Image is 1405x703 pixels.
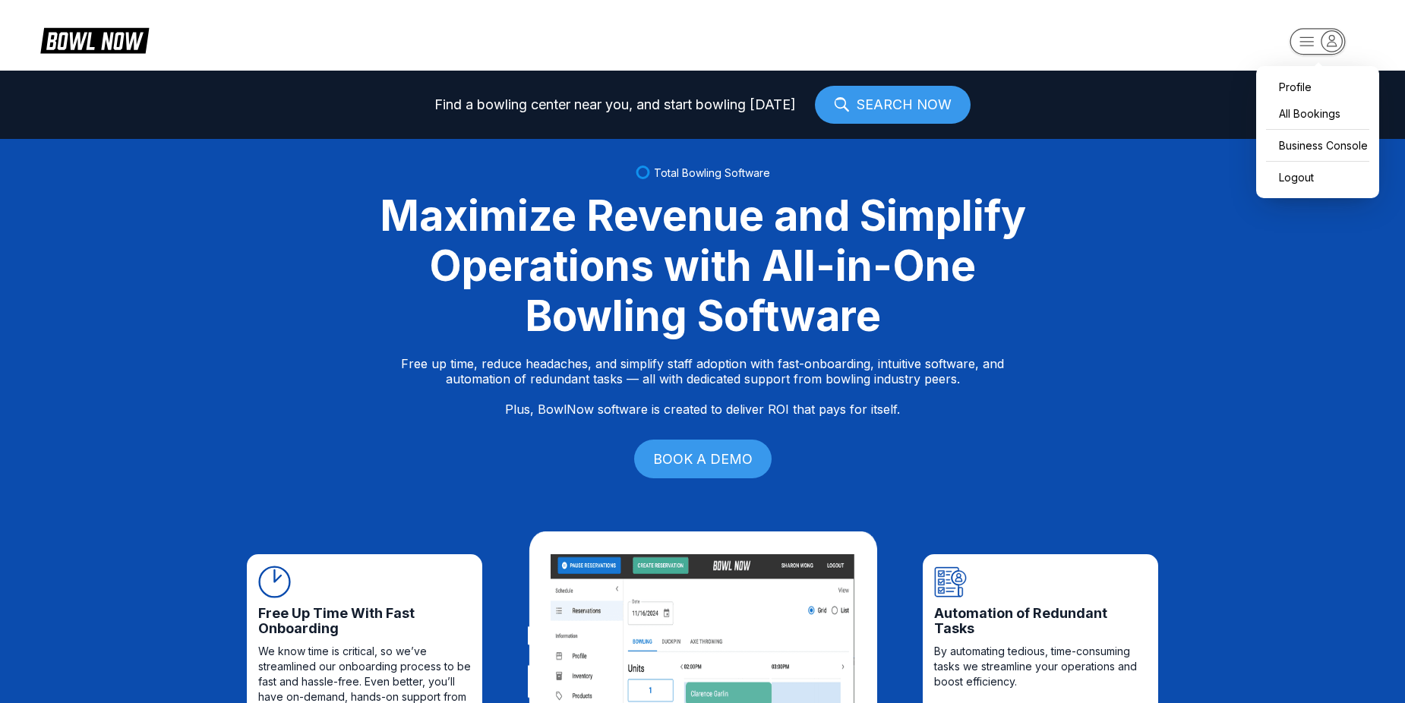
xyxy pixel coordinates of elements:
span: Free Up Time With Fast Onboarding [258,606,471,636]
div: Maximize Revenue and Simplify Operations with All-in-One Bowling Software [361,191,1044,341]
span: By automating tedious, time-consuming tasks we streamline your operations and boost efficiency. [934,644,1147,689]
span: Automation of Redundant Tasks [934,606,1147,636]
span: Find a bowling center near you, and start bowling [DATE] [434,97,796,112]
p: Free up time, reduce headaches, and simplify staff adoption with fast-onboarding, intuitive softw... [401,356,1004,417]
button: Logout [1264,164,1318,191]
a: All Bookings [1264,100,1372,127]
a: Business Console [1264,132,1372,159]
a: Profile [1264,74,1372,100]
span: Total Bowling Software [654,166,770,179]
a: SEARCH NOW [815,86,971,124]
a: BOOK A DEMO [634,440,772,478]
